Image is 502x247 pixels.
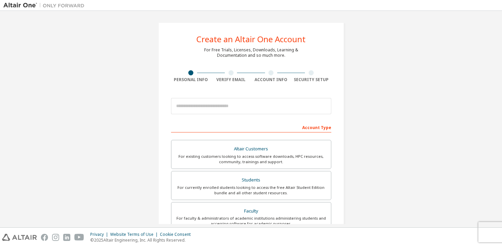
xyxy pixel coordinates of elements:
[41,234,48,241] img: facebook.svg
[2,234,37,241] img: altair_logo.svg
[110,232,160,237] div: Website Terms of Use
[204,47,298,58] div: For Free Trials, Licenses, Downloads, Learning & Documentation and so much more.
[171,77,211,82] div: Personal Info
[74,234,84,241] img: youtube.svg
[175,154,327,165] div: For existing customers looking to access software downloads, HPC resources, community, trainings ...
[251,77,291,82] div: Account Info
[3,2,88,9] img: Altair One
[175,144,327,154] div: Altair Customers
[175,206,327,216] div: Faculty
[171,122,331,132] div: Account Type
[175,185,327,196] div: For currently enrolled students looking to access the free Altair Student Edition bundle and all ...
[175,216,327,226] div: For faculty & administrators of academic institutions administering students and accessing softwa...
[63,234,70,241] img: linkedin.svg
[52,234,59,241] img: instagram.svg
[211,77,251,82] div: Verify Email
[175,175,327,185] div: Students
[196,35,306,43] div: Create an Altair One Account
[291,77,331,82] div: Security Setup
[90,232,110,237] div: Privacy
[160,232,195,237] div: Cookie Consent
[90,237,195,243] p: © 2025 Altair Engineering, Inc. All Rights Reserved.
